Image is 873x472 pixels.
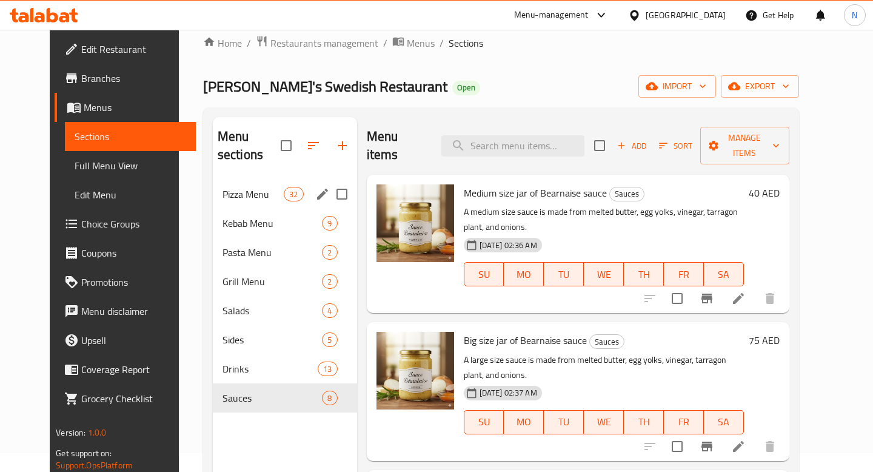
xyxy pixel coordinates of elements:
[322,391,337,405] div: items
[587,133,612,158] span: Select section
[709,413,739,431] span: SA
[612,137,651,155] span: Add item
[692,432,721,461] button: Branch-specific-item
[55,93,195,122] a: Menus
[731,291,746,306] a: Edit menu item
[222,187,284,201] div: Pizza Menu
[664,434,690,459] span: Select to update
[55,384,195,413] a: Grocery Checklist
[55,297,195,326] a: Menu disclaimer
[664,262,704,286] button: FR
[590,335,624,349] span: Sauces
[213,209,357,238] div: Kebab Menu9
[55,64,195,93] a: Branches
[213,383,357,413] div: Sauces8
[81,362,186,377] span: Coverage Report
[749,332,780,349] h6: 75 AED
[638,75,716,98] button: import
[213,180,357,209] div: Pizza Menu32edit
[692,284,721,313] button: Branch-specific-item
[323,247,336,258] span: 2
[213,354,357,383] div: Drinks13
[318,362,337,376] div: items
[544,410,584,434] button: TU
[75,158,186,173] span: Full Menu View
[222,391,323,405] span: Sauces
[213,238,357,267] div: Pasta Menu2
[256,35,378,51] a: Restaurants management
[55,209,195,238] a: Choice Groups
[464,262,504,286] button: SU
[313,185,332,203] button: edit
[648,79,706,94] span: import
[56,445,112,461] span: Get support on:
[65,180,195,209] a: Edit Menu
[213,296,357,325] div: Salads4
[709,266,739,283] span: SA
[464,184,607,202] span: Medium size jar of Bearnaise sauce
[612,137,651,155] button: Add
[514,8,589,22] div: Menu-management
[659,139,692,153] span: Sort
[81,217,186,231] span: Choice Groups
[452,81,480,95] div: Open
[284,189,303,200] span: 32
[284,187,303,201] div: items
[407,36,435,50] span: Menus
[469,413,500,431] span: SU
[710,130,780,161] span: Manage items
[367,127,427,164] h2: Menu items
[322,274,337,289] div: items
[55,238,195,268] a: Coupons
[299,131,328,160] span: Sort sections
[81,304,186,319] span: Menu disclaimer
[721,75,799,98] button: export
[669,266,699,283] span: FR
[322,216,337,231] div: items
[270,36,378,50] span: Restaurants management
[222,216,323,231] span: Kebab Menu
[247,36,251,50] li: /
[222,332,323,347] div: Sides
[376,184,454,262] img: Medium size jar of Bearnaise sauce
[65,122,195,151] a: Sections
[656,137,695,155] button: Sort
[318,363,336,375] span: 13
[629,413,659,431] span: TH
[731,439,746,454] a: Edit menu item
[81,71,186,86] span: Branches
[449,36,483,50] span: Sections
[504,262,544,286] button: MO
[646,8,726,22] div: [GEOGRAPHIC_DATA]
[651,137,700,155] span: Sort items
[464,204,744,235] p: A medium size sauce is made from melted butter, egg yolks, vinegar, tarragon plant, and onions.
[615,139,648,153] span: Add
[852,8,857,22] span: N
[504,410,544,434] button: MO
[509,413,539,431] span: MO
[222,245,323,260] span: Pasta Menu
[755,284,784,313] button: delete
[81,246,186,260] span: Coupons
[322,303,337,318] div: items
[222,303,323,318] span: Salads
[222,274,323,289] span: Grill Menu
[544,262,584,286] button: TU
[203,36,242,50] a: Home
[273,133,299,158] span: Select all sections
[56,425,85,440] span: Version:
[203,73,447,100] span: [PERSON_NAME]'s Swedish Restaurant
[392,35,435,51] a: Menus
[464,331,587,349] span: Big size jar of Bearnaise sauce
[88,425,107,440] span: 1.0.0
[704,410,744,434] button: SA
[65,151,195,180] a: Full Menu View
[700,127,789,164] button: Manage items
[624,410,664,434] button: TH
[749,184,780,201] h6: 40 AED
[731,79,789,94] span: export
[469,266,500,283] span: SU
[203,35,799,51] nav: breadcrumb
